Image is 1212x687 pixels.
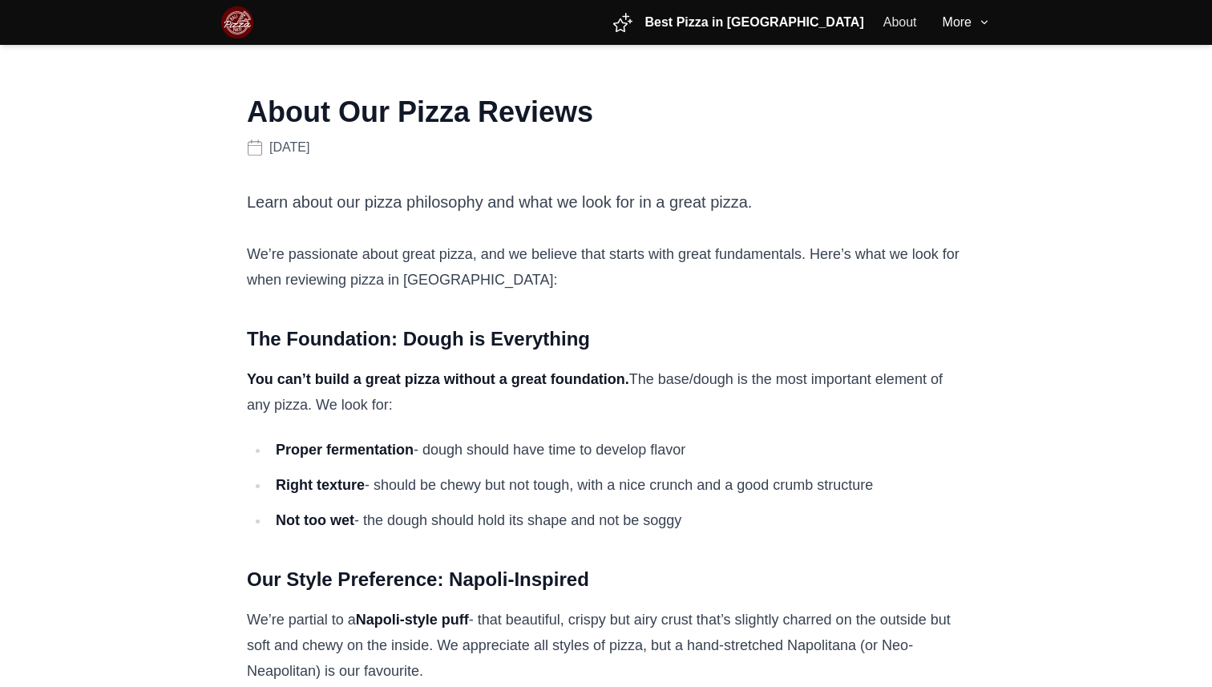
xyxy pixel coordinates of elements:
[247,371,629,387] strong: You can’t build a great pizza without a great foundation.
[613,13,632,32] img: Pizza slice
[645,13,864,32] span: Best Pizza in [GEOGRAPHIC_DATA]
[269,507,965,533] li: - the dough should hold its shape and not be soggy
[247,189,965,216] p: Learn about our pizza philosophy and what we look for in a great pizza.
[247,325,965,354] h3: The Foundation: Dough is Everything
[276,512,354,528] strong: Not too wet
[221,6,253,38] img: Bali Pizza Party Logo
[269,437,965,463] li: - dough should have time to develop flavor
[276,442,414,458] strong: Proper fermentation
[247,96,965,128] h1: About Our Pizza Reviews
[247,139,263,156] img: Date
[247,241,965,293] p: We’re passionate about great pizza, and we believe that starts with great fundamentals. Here’s wh...
[356,612,469,628] strong: Napoli-style puff
[247,366,965,418] p: The base/dough is the most important element of any pizza. We look for:
[269,472,965,498] li: - should be chewy but not tough, with a nice crunch and a good crumb structure
[247,607,965,684] p: We’re partial to a - that beautiful, crispy but airy crust that’s slightly charred on the outside...
[276,477,365,493] strong: Right texture
[247,565,965,594] h3: Our Style Preference: Napoli-Inspired
[883,13,917,32] a: About
[943,13,972,32] span: More
[943,13,991,32] button: More
[269,138,309,157] span: [DATE]
[613,13,864,32] a: Best Pizza in [GEOGRAPHIC_DATA]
